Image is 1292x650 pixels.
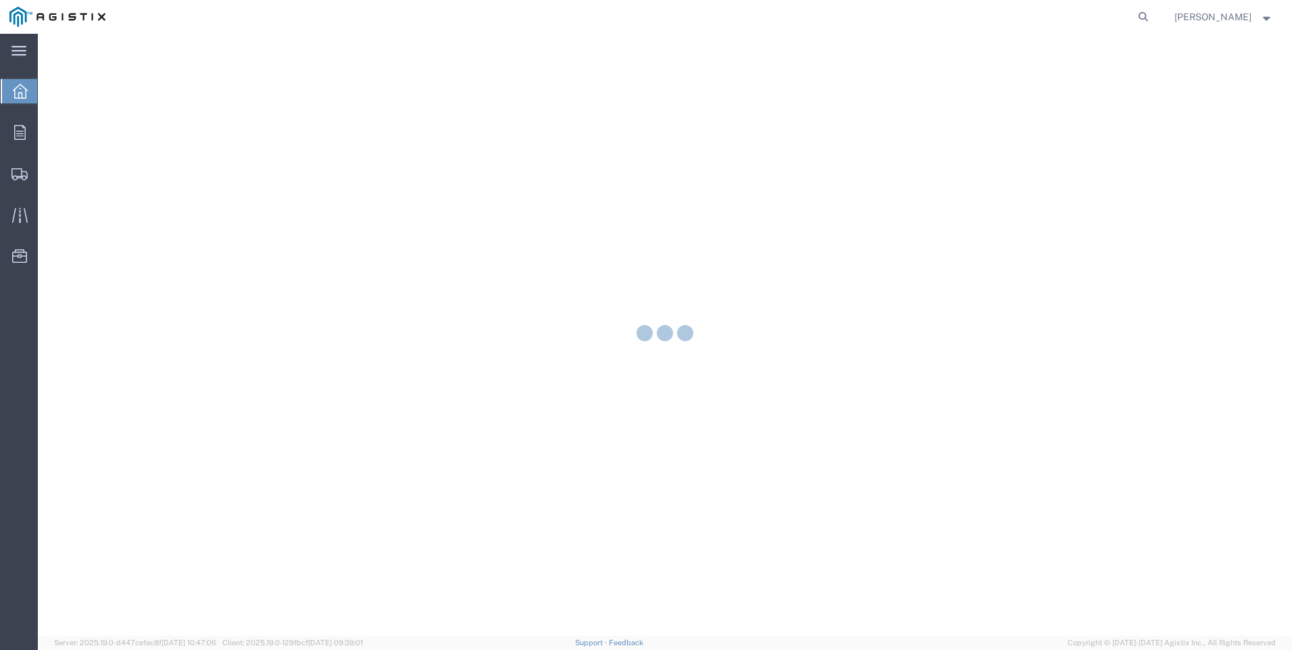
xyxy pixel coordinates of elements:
span: [DATE] 09:39:01 [308,639,363,647]
span: Copyright © [DATE]-[DATE] Agistix Inc., All Rights Reserved [1068,637,1276,649]
img: logo [9,7,105,27]
span: [DATE] 10:47:06 [161,639,216,647]
span: Client: 2025.19.0-129fbcf [222,639,363,647]
button: [PERSON_NAME] [1174,9,1274,25]
a: Feedback [609,639,643,647]
a: Support [575,639,609,647]
span: Server: 2025.19.0-d447cefac8f [54,639,216,647]
span: Danialle Wigle [1174,9,1251,24]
